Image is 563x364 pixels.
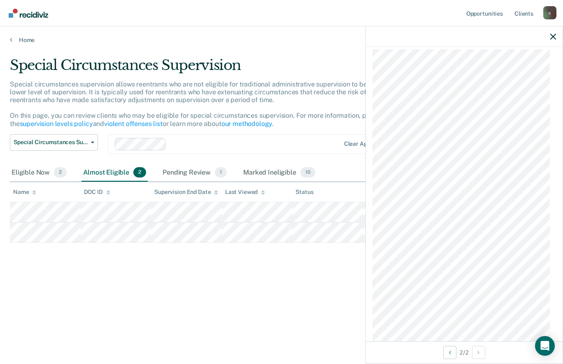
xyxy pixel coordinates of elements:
div: Name [13,189,36,196]
div: Almost Eligible [81,164,148,182]
a: supervision levels policy [20,120,93,128]
button: Profile dropdown button [543,6,556,19]
div: Clear agents [344,140,379,147]
img: Recidiviz [9,9,48,18]
span: Special Circumstances Supervision [14,139,88,146]
div: Special Circumstances Supervision [10,57,432,80]
span: 2 [54,167,67,178]
a: Home [10,36,553,44]
div: Marked Ineligible [242,164,316,182]
div: c [543,6,556,19]
div: Open Intercom Messenger [535,336,555,356]
a: our methodology [221,120,272,128]
a: violent offenses list [104,120,163,128]
div: Supervision End Date [154,189,218,196]
p: Special circumstances supervision allows reentrants who are not eligible for traditional administ... [10,80,414,128]
div: 2 / 2 [366,341,563,363]
span: 10 [300,167,315,178]
button: Previous Opportunity [443,346,456,359]
div: Last Viewed [225,189,265,196]
div: Pending Review [161,164,228,182]
button: Next Opportunity [472,346,485,359]
div: Eligible Now [10,164,68,182]
div: DOC ID [84,189,110,196]
span: 2 [133,167,146,178]
div: Status [295,189,313,196]
span: 1 [215,167,227,178]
